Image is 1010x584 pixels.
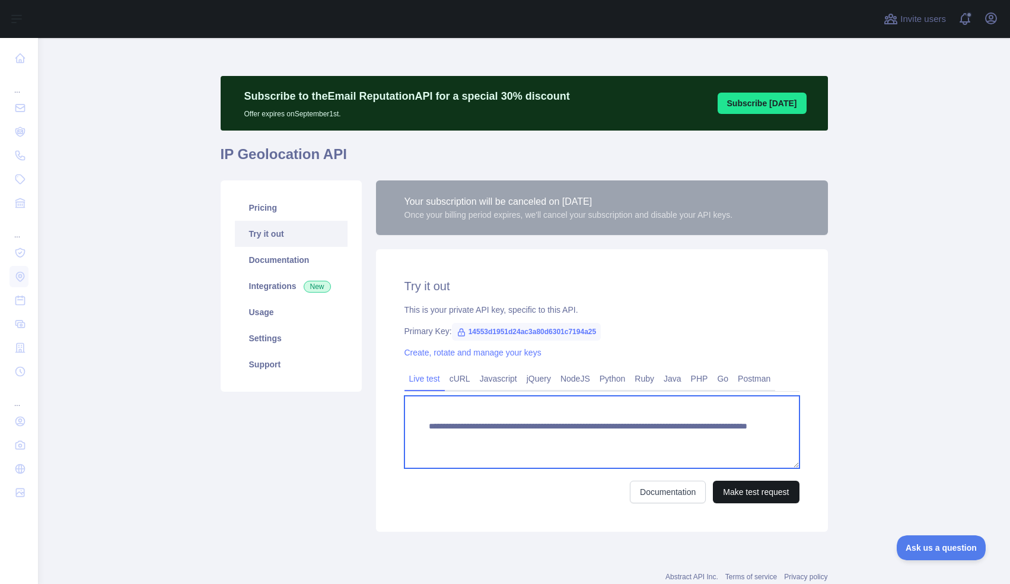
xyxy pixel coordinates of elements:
span: 14553d1951d24ac3a80d6301c7194a25 [452,323,601,341]
a: Python [595,369,630,388]
a: Abstract API Inc. [665,573,718,581]
div: ... [9,216,28,240]
div: ... [9,71,28,95]
div: Your subscription will be canceled on [DATE] [404,195,733,209]
p: Subscribe to the Email Reputation API for a special 30 % discount [244,88,570,104]
a: Go [712,369,733,388]
a: Settings [235,325,348,351]
div: Once your billing period expires, we'll cancel your subscription and disable your API keys. [404,209,733,221]
a: Pricing [235,195,348,221]
a: Ruby [630,369,659,388]
div: Primary Key: [404,325,799,337]
button: Make test request [713,481,799,503]
a: Java [659,369,686,388]
h1: IP Geolocation API [221,145,828,173]
a: NodeJS [556,369,595,388]
a: Terms of service [725,573,777,581]
h2: Try it out [404,278,799,294]
div: ... [9,385,28,408]
a: Postman [733,369,775,388]
a: Documentation [630,481,706,503]
a: Usage [235,299,348,325]
a: Privacy policy [784,573,827,581]
a: PHP [686,369,713,388]
a: Live test [404,369,445,388]
div: This is your private API key, specific to this API. [404,304,799,316]
a: Integrations New [235,273,348,299]
a: Support [235,351,348,377]
button: Invite users [881,9,948,28]
a: cURL [445,369,475,388]
span: New [304,281,331,293]
a: jQuery [522,369,556,388]
iframe: Toggle Customer Support [897,535,986,560]
a: Create, rotate and manage your keys [404,348,541,357]
span: Invite users [900,12,946,26]
a: Try it out [235,221,348,247]
a: Javascript [475,369,522,388]
p: Offer expires on September 1st. [244,104,570,119]
a: Documentation [235,247,348,273]
button: Subscribe [DATE] [718,93,807,114]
